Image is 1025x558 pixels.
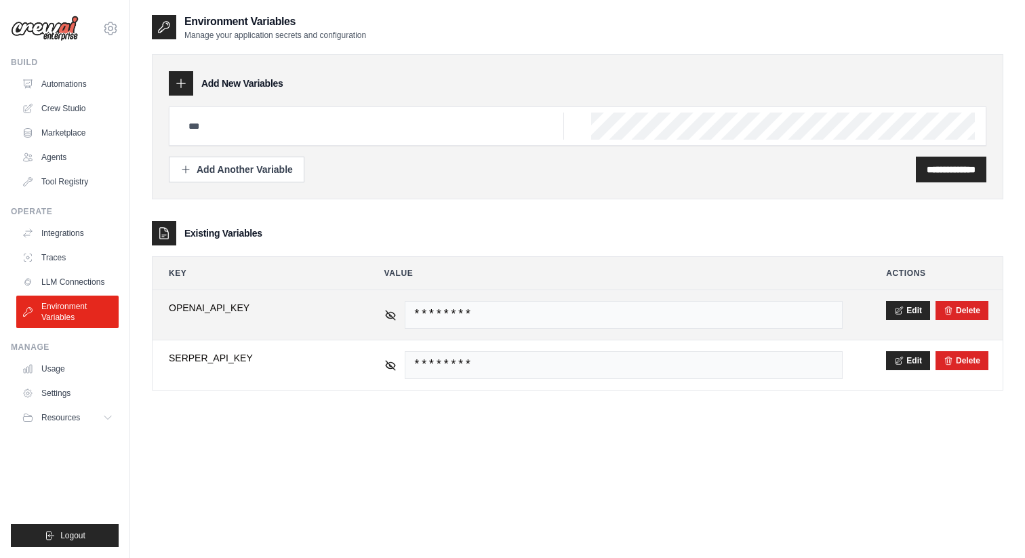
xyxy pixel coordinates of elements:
button: Edit [886,301,930,320]
th: Actions [870,257,1003,290]
button: Delete [944,305,980,316]
th: Key [153,257,357,290]
button: Edit [886,351,930,370]
h3: Existing Variables [184,226,262,240]
div: Manage [11,342,119,353]
button: Delete [944,355,980,366]
button: Logout [11,524,119,547]
span: Resources [41,412,80,423]
p: Manage your application secrets and configuration [184,30,366,41]
div: Operate [11,206,119,217]
a: Environment Variables [16,296,119,328]
a: Settings [16,382,119,404]
span: OPENAI_API_KEY [169,301,341,315]
button: Resources [16,407,119,429]
button: Add Another Variable [169,157,304,182]
a: Tool Registry [16,171,119,193]
a: Traces [16,247,119,268]
h2: Environment Variables [184,14,366,30]
a: Agents [16,146,119,168]
span: Logout [60,530,85,541]
a: Marketplace [16,122,119,144]
h3: Add New Variables [201,77,283,90]
img: Logo [11,16,79,41]
span: SERPER_API_KEY [169,351,341,365]
a: LLM Connections [16,271,119,293]
a: Automations [16,73,119,95]
a: Usage [16,358,119,380]
div: Build [11,57,119,68]
a: Integrations [16,222,119,244]
div: Add Another Variable [180,163,293,176]
a: Crew Studio [16,98,119,119]
th: Value [368,257,860,290]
